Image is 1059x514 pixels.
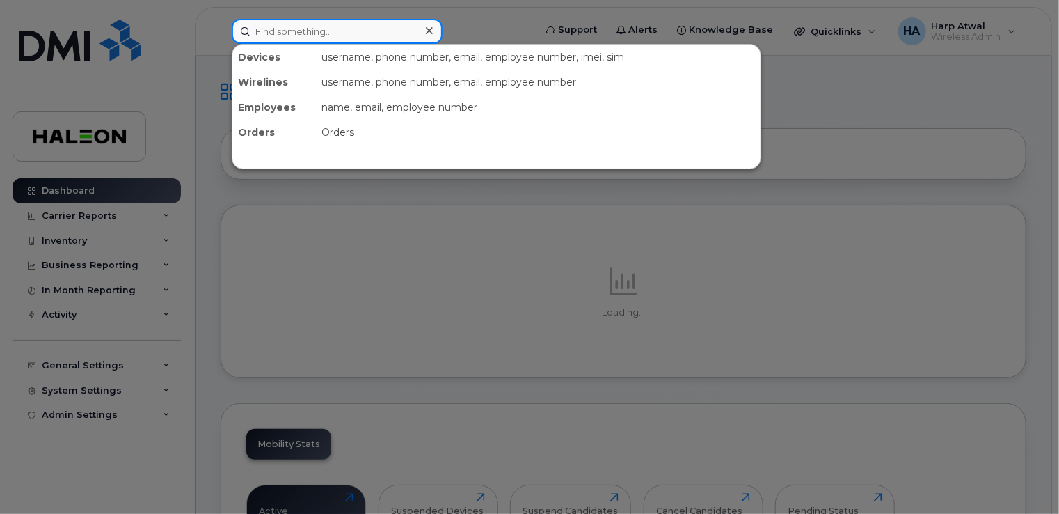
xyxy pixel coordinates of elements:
[232,70,316,95] div: Wirelines
[316,70,761,95] div: username, phone number, email, employee number
[316,95,761,120] div: name, email, employee number
[316,120,761,145] div: Orders
[232,45,316,70] div: Devices
[232,120,316,145] div: Orders
[316,45,761,70] div: username, phone number, email, employee number, imei, sim
[232,95,316,120] div: Employees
